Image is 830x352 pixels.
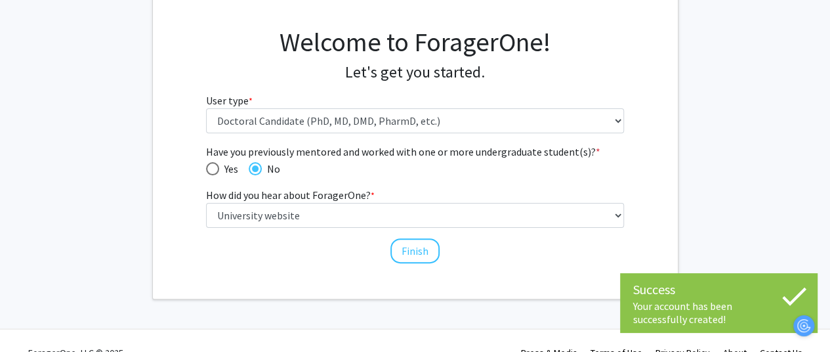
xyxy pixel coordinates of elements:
[390,238,440,263] button: Finish
[206,160,624,177] mat-radio-group: Have you previously mentored and worked with one or more undergraduate student(s)?
[206,144,624,160] span: Have you previously mentored and worked with one or more undergraduate student(s)?
[206,187,375,203] label: How did you hear about ForagerOne?
[219,161,238,177] span: Yes
[10,293,56,342] iframe: Chat
[206,26,624,58] h1: Welcome to ForagerOne!
[633,299,804,326] div: Your account has been successfully created!
[206,93,253,108] label: User type
[633,280,804,299] div: Success
[206,63,624,82] h4: Let's get you started.
[262,161,280,177] span: No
